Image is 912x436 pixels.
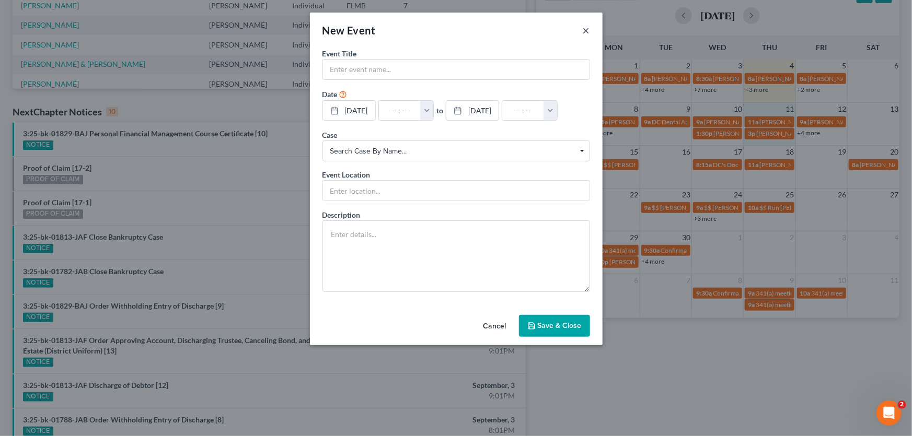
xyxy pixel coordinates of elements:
input: Enter event name... [323,60,590,79]
label: Case [322,129,338,140]
span: Search case by name... [330,146,582,157]
button: Save & Close [519,315,590,337]
a: [DATE] [446,101,499,121]
input: -- : -- [502,101,544,121]
label: Event Location [322,169,371,180]
span: Event Title [322,49,357,58]
iframe: Intercom live chat [876,400,902,426]
label: Description [322,209,361,220]
button: Cancel [475,316,515,337]
span: New Event [322,24,376,37]
label: Date [322,89,338,100]
a: [DATE] [323,101,375,121]
label: to [436,105,443,116]
span: 2 [898,400,906,409]
button: × [583,24,590,37]
input: Enter location... [323,181,590,201]
input: -- : -- [379,101,421,121]
span: Select box activate [322,140,590,161]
